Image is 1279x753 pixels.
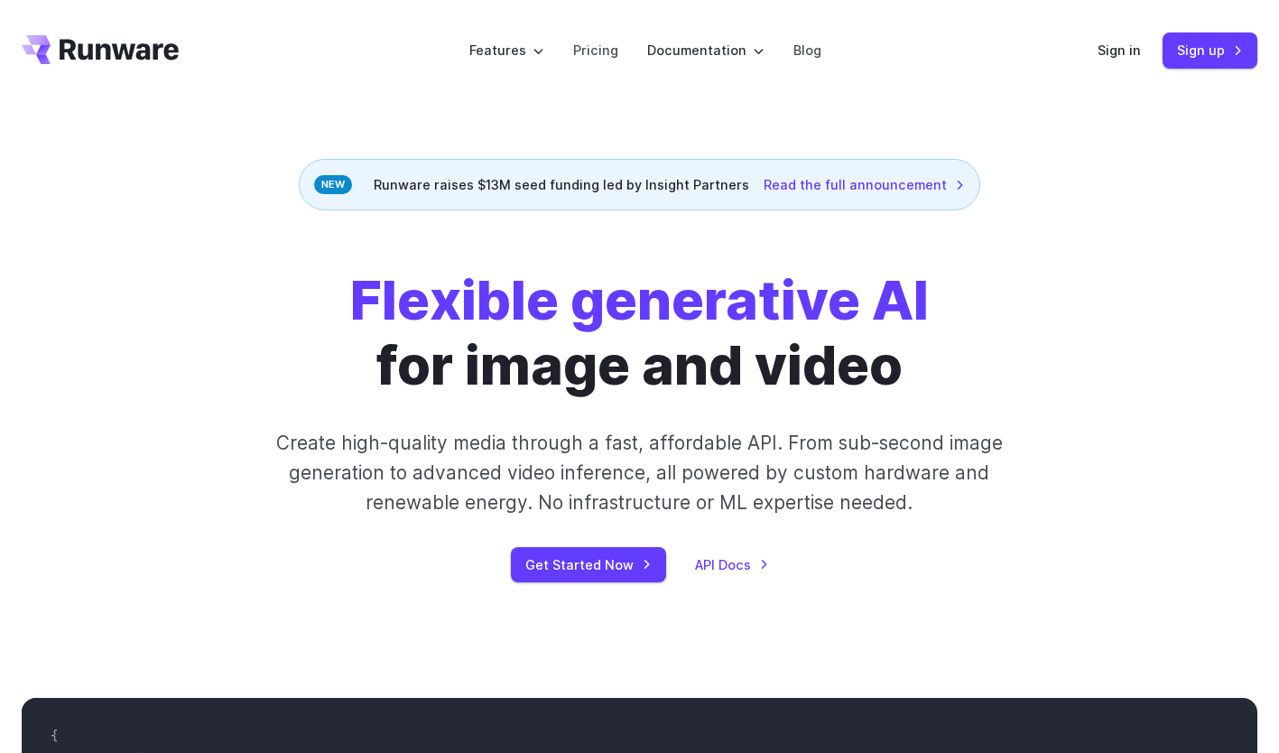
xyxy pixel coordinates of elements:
[299,159,980,210] div: Runware raises $13M seed funding led by Insight Partners
[350,267,929,333] strong: Flexible generative AI
[573,40,618,60] a: Pricing
[764,174,965,195] a: Read the full announcement
[244,428,1034,518] p: Create high-quality media through a fast, affordable API. From sub-second image generation to adv...
[469,40,544,60] label: Features
[350,268,929,399] h1: for image and video
[695,554,769,575] a: API Docs
[51,728,58,744] span: {
[647,40,765,60] label: Documentation
[793,40,821,60] a: Blog
[511,547,666,582] a: Get Started Now
[1163,33,1257,68] a: Sign up
[22,35,179,64] a: Go to /
[1098,40,1141,60] a: Sign in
